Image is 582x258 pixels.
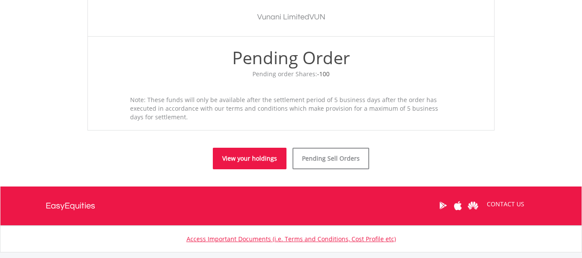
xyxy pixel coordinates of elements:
[252,70,330,78] span: Pending order Shares:
[187,235,396,243] a: Access Important Documents (i.e. Terms and Conditions, Cost Profile etc)
[293,148,369,169] a: Pending Sell Orders
[466,192,481,219] a: Huawei
[96,11,486,23] h3: Vunani Limited
[96,45,486,70] div: Pending Order
[436,192,451,219] a: Google Play
[124,96,459,121] div: Note: These funds will only be available after the settlement period of 5 business days after the...
[451,192,466,219] a: Apple
[46,187,95,225] a: EasyEquities
[213,148,286,169] a: View your holdings
[317,70,330,78] span: -100
[481,192,530,216] a: CONTACT US
[309,13,325,21] span: VUN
